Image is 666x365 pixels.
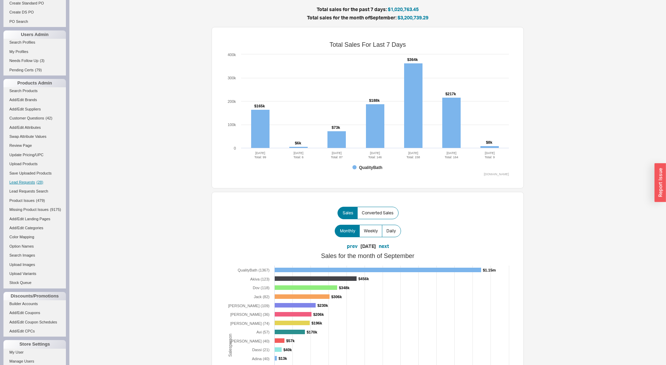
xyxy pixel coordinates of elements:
a: Add/Edit Coupons [3,309,66,317]
tspan: Sales for the month of September [321,252,414,259]
a: Add/Edit Landing Pages [3,215,66,223]
span: $3,200,739.29 [398,15,428,20]
a: Stock Queue [3,279,66,286]
a: Update Pricing/UPC [3,151,66,159]
tspan: Salesperson [228,333,233,357]
text: 400k [228,53,236,57]
tspan: $1.15m [483,268,496,272]
tspan: $230k [317,303,328,308]
tspan: $6k [295,141,301,145]
tspan: $456k [358,277,369,281]
tspan: Total: 6 [293,155,304,159]
span: Sales [343,210,353,216]
a: Customer Questions(42) [3,115,66,122]
tspan: $306k [331,295,342,299]
tspan: Total: 99 [254,155,266,159]
tspan: $217k [445,92,456,96]
tspan: $8k [486,140,493,144]
a: Lead Requests Search [3,188,66,195]
text: 300k [228,76,236,80]
span: Customer Questions [9,116,44,120]
span: ( 28 ) [36,180,43,184]
span: Needs Follow Up [9,59,39,63]
tspan: QualityBath (1367) [238,268,270,272]
a: Search Profiles [3,39,66,46]
a: Add/Edit Suppliers [3,106,66,113]
tspan: Akiva (123) [250,277,270,281]
div: Store Settings [3,340,66,348]
span: ( 79 ) [35,68,42,72]
tspan: Jack (82) [254,295,270,299]
tspan: [PERSON_NAME] (36) [230,312,270,317]
div: [DATE] [360,243,376,250]
a: Create DS PO [3,9,66,16]
tspan: $364k [407,57,418,62]
a: Save Uploaded Products [3,170,66,177]
span: ( 3 ) [40,59,44,63]
span: Pending Certs [9,68,34,72]
tspan: Adina (40) [252,357,270,361]
tspan: [DATE] [485,151,495,155]
span: Product Issues [9,198,35,203]
span: ( 42 ) [45,116,52,120]
tspan: Total: 9 [485,155,495,159]
tspan: Total Sales For Last 7 Days [330,41,406,48]
tspan: QualityBath [359,165,382,170]
a: Color Mapping [3,233,66,241]
tspan: $348k [339,286,350,290]
tspan: $196k [311,321,322,325]
tspan: [DATE] [370,151,380,155]
tspan: Dov (118) [253,286,270,290]
tspan: $57k [286,339,295,343]
a: Product Issues(479) [3,197,66,204]
tspan: Total: 146 [368,155,382,159]
div: Discounts/Promotions [3,292,66,300]
tspan: [DATE] [332,151,342,155]
a: Upload Images [3,261,66,268]
a: Swap Attribute Values [3,133,66,140]
div: Users Admin [3,30,66,39]
div: Products Admin [3,79,66,87]
a: Lead Requests(28) [3,179,66,186]
a: My Profiles [3,48,66,55]
a: PO Search [3,18,66,25]
tspan: [DATE] [408,151,418,155]
tspan: $206k [313,312,324,317]
tspan: $73k [332,125,340,130]
a: Needs Follow Up(3) [3,57,66,64]
a: Upload Products [3,160,66,168]
a: Add/Edit Brands [3,96,66,104]
a: Missing Product Issues(9175) [3,206,66,213]
tspan: Total: 158 [407,155,420,159]
text: 200k [228,99,236,104]
span: Weekly [364,228,378,234]
a: My User [3,349,66,356]
text: 0 [234,146,236,150]
span: Missing Product Issues [9,207,49,212]
span: ( 479 ) [36,198,45,203]
button: next [379,243,389,250]
span: ( 9175 ) [50,207,61,212]
button: prev [347,243,358,250]
tspan: $188k [369,98,380,103]
h5: Total sales for the past 7 days: [149,7,586,12]
tspan: Dassi (21) [252,348,270,352]
tspan: Total: 164 [445,155,458,159]
h5: Total sales for the month of September : [149,15,586,20]
tspan: [DATE] [255,151,265,155]
tspan: Avi (57) [256,330,270,334]
a: Builder Accounts [3,300,66,308]
a: Upload Variants [3,270,66,277]
a: Add/Edit Attributes [3,124,66,131]
tspan: [DATE] [293,151,303,155]
text: [DOMAIN_NAME] [484,172,509,176]
span: Lead Requests [9,180,35,184]
span: Daily [386,228,396,234]
tspan: [PERSON_NAME] (74) [230,321,270,326]
a: Review Page [3,142,66,149]
tspan: $40k [283,348,292,352]
tspan: $170k [307,330,317,334]
a: Add/Edit CPCs [3,328,66,335]
a: Search Images [3,252,66,259]
a: Option Names [3,243,66,250]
